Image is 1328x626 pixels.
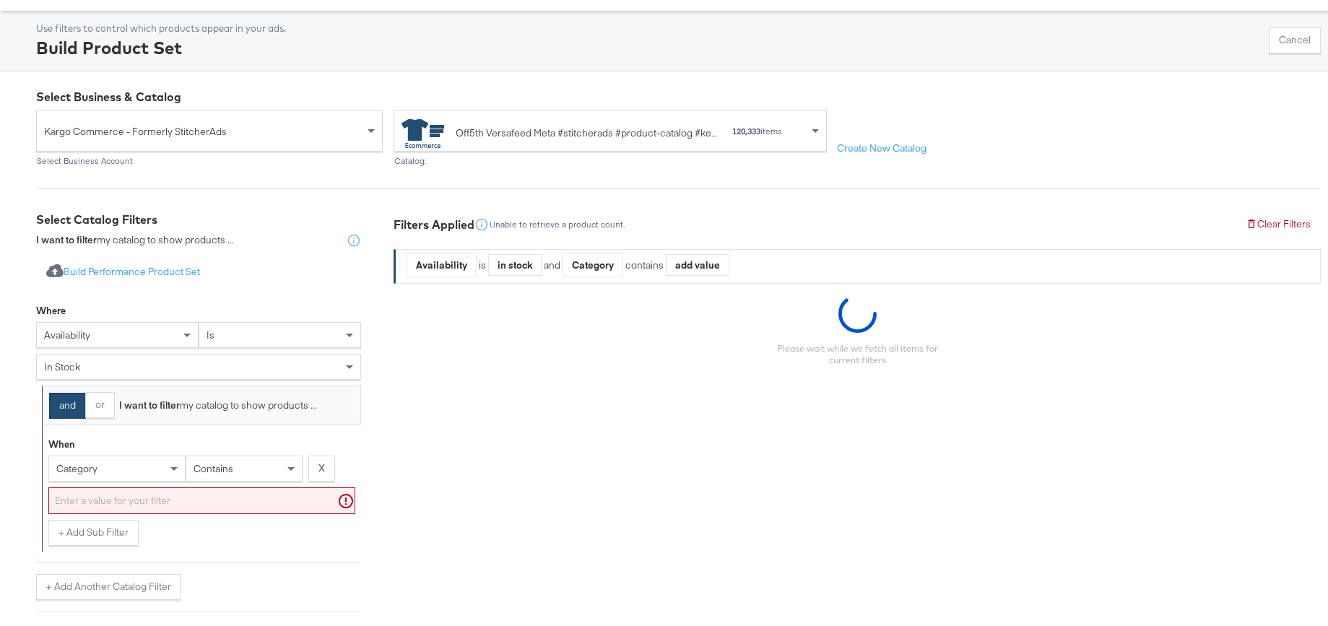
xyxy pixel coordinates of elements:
[36,19,286,32] div: Use filters to control which products appear in your ads.
[36,230,234,245] div: my catalog to show products ...
[44,116,364,141] span: Kargo Commerce - Formerly StitcherAds
[36,301,66,315] div: Where
[489,251,541,273] div: in stock
[1236,209,1321,235] button: Clear Filters
[48,435,75,448] div: When
[49,390,86,416] button: and
[48,484,355,511] input: Enter a value for your filter
[56,459,97,472] span: category
[36,86,1321,103] div: Select Business & Catalog
[36,32,286,57] div: Build Product Set
[44,326,90,339] span: availability
[407,251,476,274] div: Availability
[1269,25,1321,51] button: Cancel
[477,256,488,269] div: is
[623,256,666,269] div: contains
[308,453,335,479] button: X
[318,458,325,472] strong: X
[394,153,827,163] div: Catalog:
[827,133,937,159] button: Create New Catalog
[456,123,717,138] div: Off5th Versafeed Meta #stitcherads #product-catalog #keep
[36,209,361,225] div: Select Catalog Filters
[36,571,181,597] button: + Add Another Catalog Filter
[36,230,97,243] strong: I want to filter
[36,256,210,283] button: Build Performance Product Set
[119,396,180,409] strong: I want to filter
[732,123,760,134] strong: 120,333
[767,340,947,363] div: Please wait while we fetch all items for current filters
[48,517,139,543] button: + Add Sub Filter
[667,251,729,273] div: add value
[44,357,80,370] span: in stock
[36,153,383,163] div: Select Business Account
[563,251,622,274] div: Category
[115,396,317,409] div: my catalog to show products ...
[489,217,625,227] div: Unable to retrieve a product count.
[85,389,115,415] button: or
[207,326,214,339] span: is
[194,459,233,472] span: contains
[394,214,474,230] div: Filters Applied
[544,251,729,274] div: and
[732,123,783,134] div: items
